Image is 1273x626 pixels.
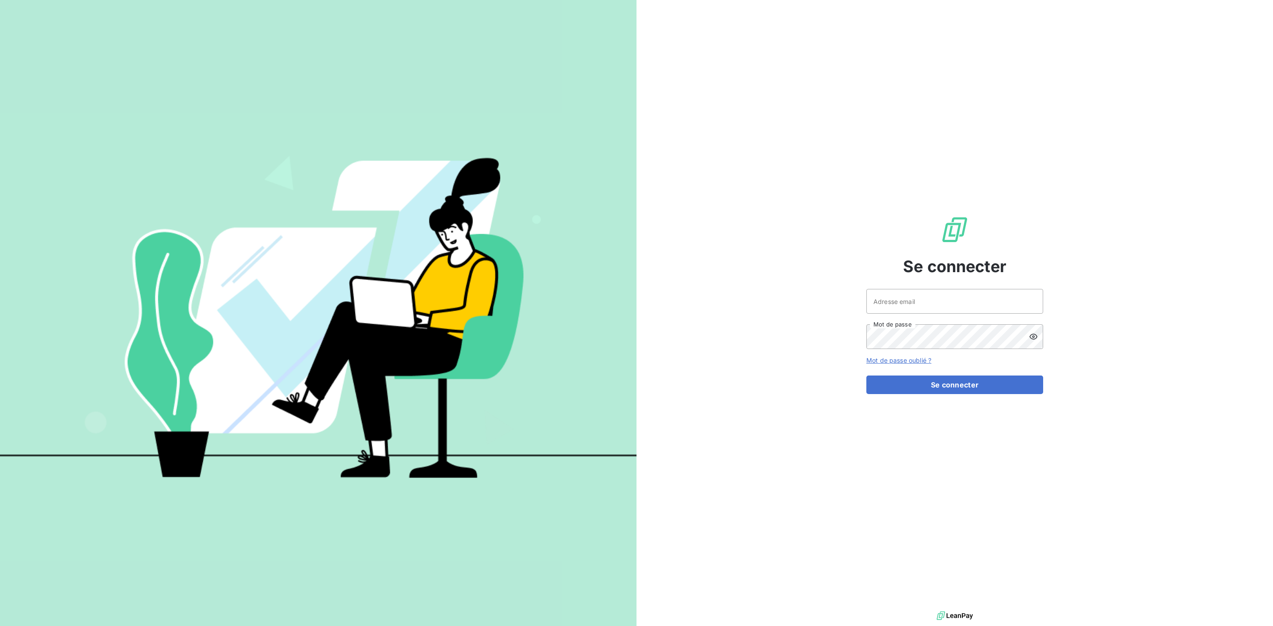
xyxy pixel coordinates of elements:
img: Logo LeanPay [941,216,969,244]
img: logo [937,609,973,622]
a: Mot de passe oublié ? [866,357,931,364]
button: Se connecter [866,376,1043,394]
input: placeholder [866,289,1043,314]
span: Se connecter [903,254,1006,278]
